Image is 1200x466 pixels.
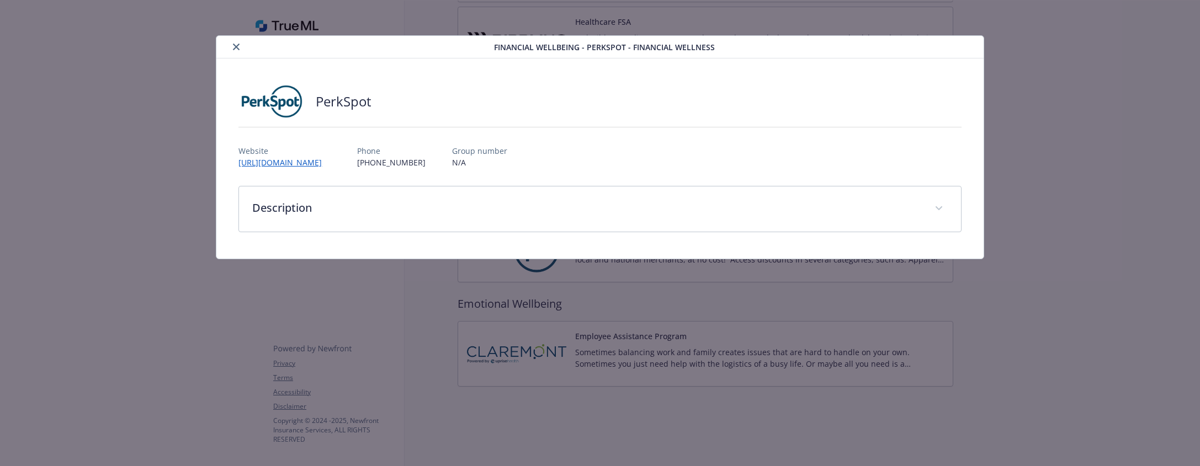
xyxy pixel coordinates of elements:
a: [URL][DOMAIN_NAME] [238,157,331,168]
p: Website [238,145,331,157]
div: Description [239,186,960,232]
p: N/A [452,157,507,168]
div: details for plan Financial Wellbeing - PerkSpot - Financial Wellness [120,35,1080,259]
p: Description [252,200,921,216]
img: PerkSpot [238,85,305,118]
button: close [230,40,243,53]
h2: PerkSpot [316,92,371,111]
span: Financial Wellbeing - PerkSpot - Financial Wellness [494,41,715,53]
p: Group number [452,145,507,157]
p: [PHONE_NUMBER] [357,157,426,168]
p: Phone [357,145,426,157]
